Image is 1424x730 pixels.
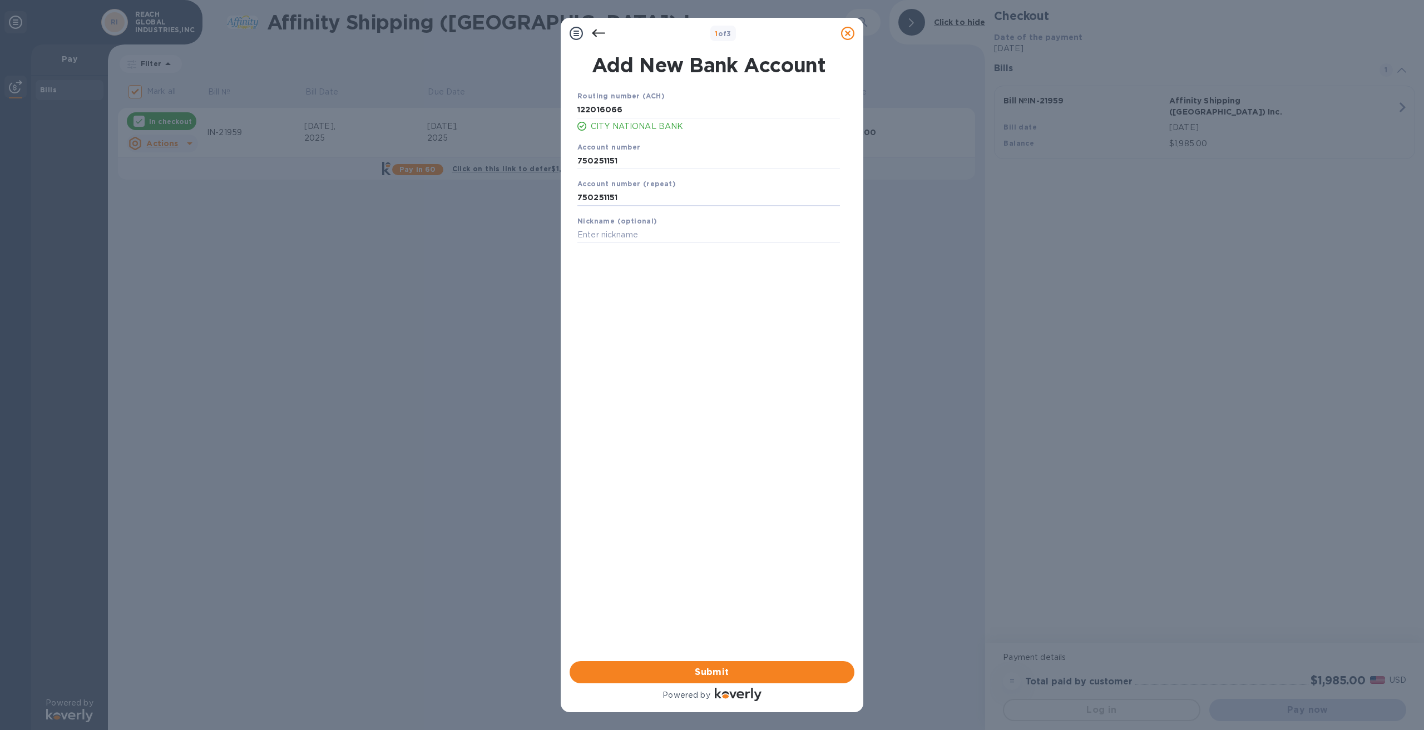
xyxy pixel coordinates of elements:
[577,217,657,225] b: Nickname (optional)
[577,227,840,244] input: Enter nickname
[571,53,847,77] h1: Add New Bank Account
[578,666,845,679] span: Submit
[591,121,840,132] p: CITY NATIONAL BANK
[662,689,710,701] p: Powered by
[577,180,676,188] b: Account number (repeat)
[570,661,854,683] button: Submit
[577,102,840,118] input: Enter routing number
[577,190,840,206] input: Enter account number
[577,152,840,169] input: Enter account number
[715,29,731,38] b: of 3
[577,92,665,100] b: Routing number (ACH)
[577,143,641,151] b: Account number
[715,29,718,38] span: 1
[715,688,762,701] img: Logo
